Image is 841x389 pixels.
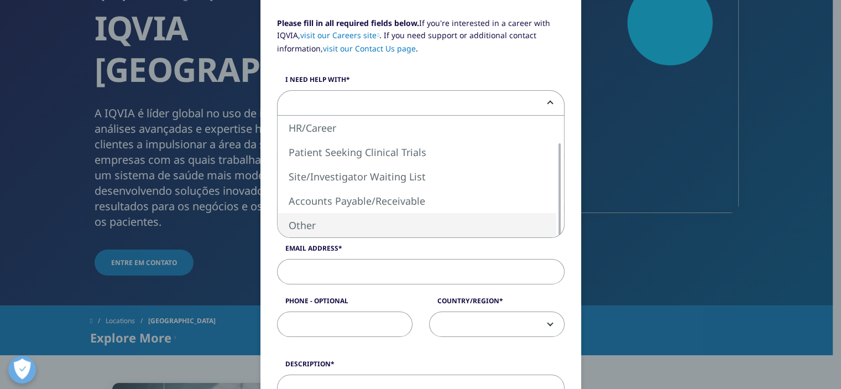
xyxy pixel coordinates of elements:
[323,43,416,54] a: visit our Contact Us page
[277,359,565,375] label: Description
[277,18,419,28] strong: Please fill in all required fields below.
[278,164,556,189] li: Site/Investigator Waiting List
[277,75,565,90] label: I need help with
[278,213,556,237] li: Other
[429,296,565,312] label: Country/Region
[277,17,565,63] p: If you're interested in a career with IQVIA, . If you need support or additional contact informat...
[300,30,380,40] a: visit our Careers site
[277,296,412,312] label: Phone - Optional
[278,140,556,164] li: Patient Seeking Clinical Trials
[277,243,565,259] label: Email Address
[8,356,36,383] button: Abrir preferências
[278,116,556,140] li: HR/Career
[278,189,556,213] li: Accounts Payable/Receivable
